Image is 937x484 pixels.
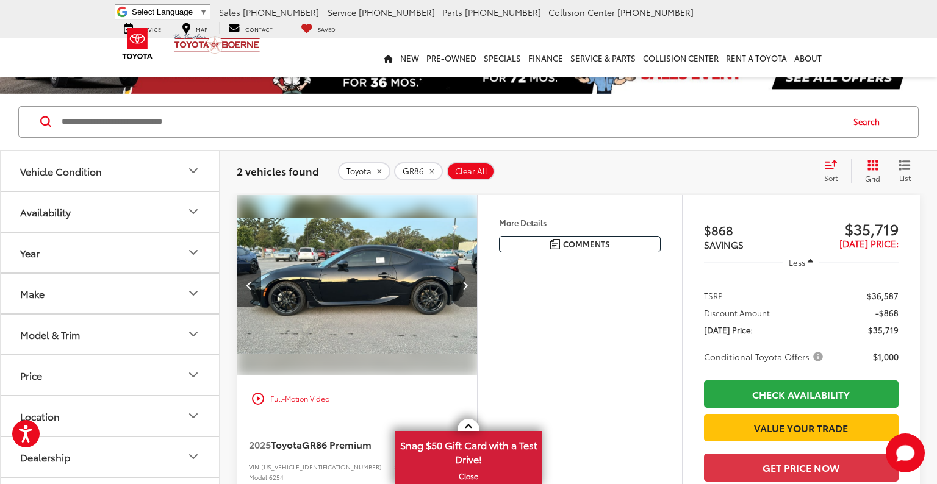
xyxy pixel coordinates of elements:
[465,6,541,18] span: [PHONE_NUMBER]
[219,22,282,34] a: Contact
[236,195,478,375] div: 2025 Toyota GR86 GR86 Premium 3
[249,462,261,471] span: VIN:
[186,163,201,178] div: Vehicle Condition
[550,239,560,249] img: Comments
[839,237,899,250] span: [DATE] Price:
[899,173,911,183] span: List
[20,451,70,463] div: Dealership
[115,24,160,63] img: Toyota
[842,107,897,137] button: Search
[249,437,271,451] span: 2025
[824,173,838,183] span: Sort
[704,414,899,441] a: Value Your Trade
[886,433,925,472] svg: Start Chat
[219,6,240,18] span: Sales
[346,166,372,176] span: Toyota
[403,166,424,176] span: GR86
[704,221,802,239] span: $868
[261,462,382,471] span: [US_VEHICLE_IDENTIFICATION_NUMBER]
[397,38,423,77] a: New
[525,38,567,77] a: Finance
[722,38,791,77] a: Rent a Toyota
[563,238,610,250] span: Comments
[548,6,615,18] span: Collision Center
[173,22,217,34] a: Map
[20,247,40,258] div: Year
[20,165,102,177] div: Vehicle Condition
[115,22,170,34] a: Service
[380,38,397,77] a: Home
[480,38,525,77] a: Specials
[394,462,412,471] span: Stock:
[447,162,495,180] button: Clear All
[1,192,220,232] button: AvailabilityAvailability
[237,264,261,307] button: Previous image
[132,7,207,16] a: Select Language​
[1,233,220,272] button: YearYear
[236,195,478,375] a: 2025 Toyota GR86 Premium AT RWD2025 Toyota GR86 Premium AT RWD2025 Toyota GR86 Premium AT RWD2025...
[704,307,772,319] span: Discount Amount:
[704,238,744,251] span: SAVINGS
[186,449,201,464] div: Dealership
[867,290,899,302] span: $36,587
[1,151,220,191] button: Vehicle ConditionVehicle Condition
[292,22,345,34] a: My Saved Vehicles
[865,173,880,183] span: Grid
[453,264,477,307] button: Next image
[851,159,889,183] button: Grid View
[783,251,820,273] button: Less
[1,396,220,436] button: LocationLocation
[20,410,60,422] div: Location
[442,6,462,18] span: Parts
[499,236,661,252] button: Comments
[302,437,372,451] span: GR86 Premium
[499,218,661,227] h4: More Details
[791,38,825,77] a: About
[394,162,443,180] button: remove GR86
[20,329,80,340] div: Model & Trim
[423,38,480,77] a: Pre-Owned
[328,6,356,18] span: Service
[455,166,487,176] span: Clear All
[886,433,925,472] button: Toggle Chat Window
[873,351,899,363] span: $1,000
[338,162,390,180] button: remove Toyota
[236,195,478,377] img: 2025 Toyota GR86 Premium AT RWD
[704,454,899,481] button: Get Price Now
[818,159,851,183] button: Select sort value
[875,307,899,319] span: -$868
[237,163,319,178] span: 2 vehicles found
[789,257,805,268] span: Less
[186,286,201,301] div: Make
[20,288,45,299] div: Make
[639,38,722,77] a: Collision Center
[249,472,269,482] span: Model:
[186,327,201,341] div: Model & Trim
[704,380,899,408] a: Check Availability
[186,408,201,423] div: Location
[243,6,319,18] span: [PHONE_NUMBER]
[186,204,201,219] div: Availability
[60,107,842,137] input: Search by Make, Model, or Keyword
[186,368,201,382] div: Price
[269,472,284,482] span: 6254
[186,245,201,260] div: Year
[20,369,42,381] div: Price
[397,432,540,469] span: Snag $50 Gift Card with a Test Drive!
[1,315,220,354] button: Model & TrimModel & Trim
[889,159,920,183] button: List View
[704,351,827,363] button: Conditional Toyota Offers
[132,7,193,16] span: Select Language
[868,324,899,336] span: $35,719
[1,355,220,395] button: PricePrice
[249,438,423,451] a: 2025ToyotaGR86 Premium
[567,38,639,77] a: Service & Parts: Opens in a new tab
[173,33,260,54] img: Vic Vaughan Toyota of Boerne
[1,274,220,313] button: MakeMake
[20,206,71,218] div: Availability
[318,25,336,33] span: Saved
[704,324,753,336] span: [DATE] Price:
[704,290,725,302] span: TSRP:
